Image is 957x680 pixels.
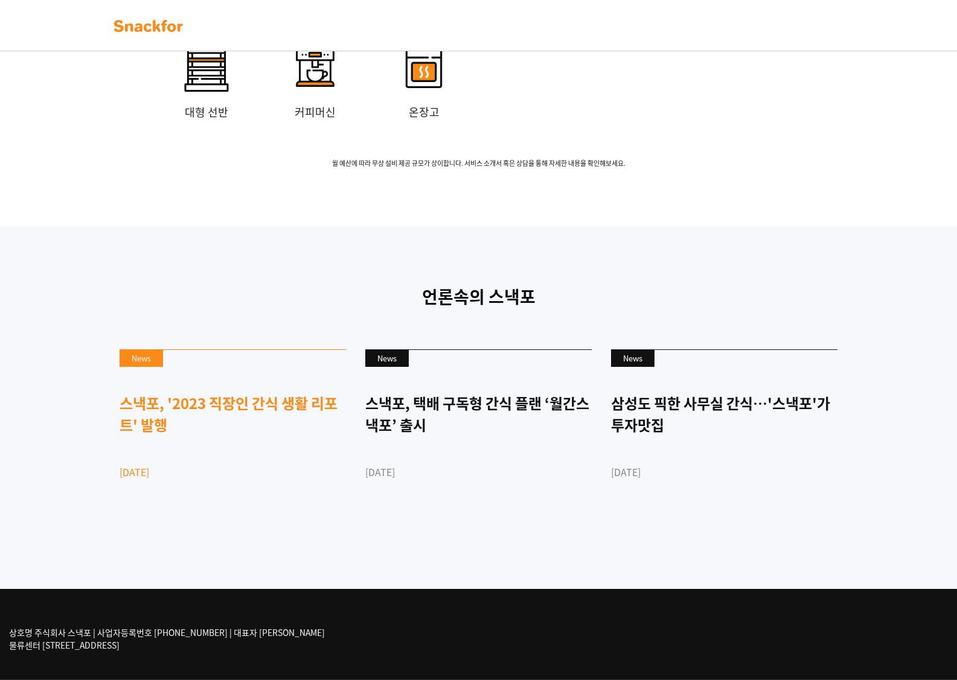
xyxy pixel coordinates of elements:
img: invalid-name_4.svg [170,31,243,104]
img: invalid-name_2.svg [279,31,351,104]
p: 상호명 주식회사 스낵포 | 사업자등록번호 [PHONE_NUMBER] | 대표자 [PERSON_NAME] 물류센터 [STREET_ADDRESS] [9,626,325,652]
p: 대형 선반 [152,104,261,120]
img: invalid-name_1.svg [388,31,460,104]
span: 월 예산에 따라 무상 설비 제공 규모가 상이합니다. 서비스 소개서 혹은 상담을 통해 자세한 내용을 확인해보세요. [101,159,856,169]
div: 스낵포, 택배 구독형 간식 플랜 ‘월간스낵포’ 출시 [365,392,592,436]
img: background-main-color.svg [110,16,187,36]
div: News [120,350,163,367]
a: News 스낵포, '2023 직장인 간식 생활 리포트' 발행 [DATE] [120,349,346,521]
p: 커피머신 [261,104,370,120]
p: 언론속의 스낵포 [110,284,847,310]
div: News [611,350,655,367]
div: [DATE] [611,465,837,479]
div: [DATE] [120,465,346,479]
div: 삼성도 픽한 사무실 간식…'스낵포'가 투자맛집 [611,392,837,436]
div: [DATE] [365,465,592,479]
p: 온장고 [370,104,478,120]
div: News [365,350,409,367]
div: 스낵포, '2023 직장인 간식 생활 리포트' 발행 [120,392,346,436]
a: News 스낵포, 택배 구독형 간식 플랜 ‘월간스낵포’ 출시 [DATE] [365,349,592,521]
a: News 삼성도 픽한 사무실 간식…'스낵포'가 투자맛집 [DATE] [611,349,837,521]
